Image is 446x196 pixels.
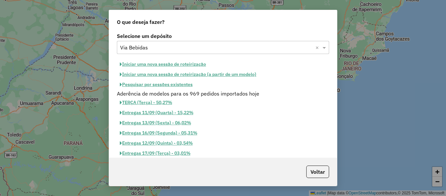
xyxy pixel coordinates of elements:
[117,18,165,26] span: O que deseja fazer?
[306,166,329,178] button: Voltar
[117,69,259,80] button: Iniciar uma nova sessão de roteirização (a partir de um modelo)
[117,128,200,138] button: Entregas 16/09 (Segunda) - 05,31%
[117,32,329,40] label: Selecione um depósito
[315,44,321,51] span: Clear all
[117,59,209,69] button: Iniciar uma nova sessão de roteirização
[117,80,196,90] button: Pesquisar por sessões existentes
[117,148,193,158] button: Entregas 17/09 (Terça) - 03,01%
[117,138,196,148] button: Entregas 12/09 (Quinta) - 03,54%
[117,118,194,128] button: Entregas 13/09 (Sexta) - 06,02%
[113,90,333,98] div: Aderência de modelos para os 969 pedidos importados hoje
[117,108,196,118] button: Entregas 11/09 (Quarta) - 15,22%
[117,98,175,108] button: TERÇA (Terça) - 50,27%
